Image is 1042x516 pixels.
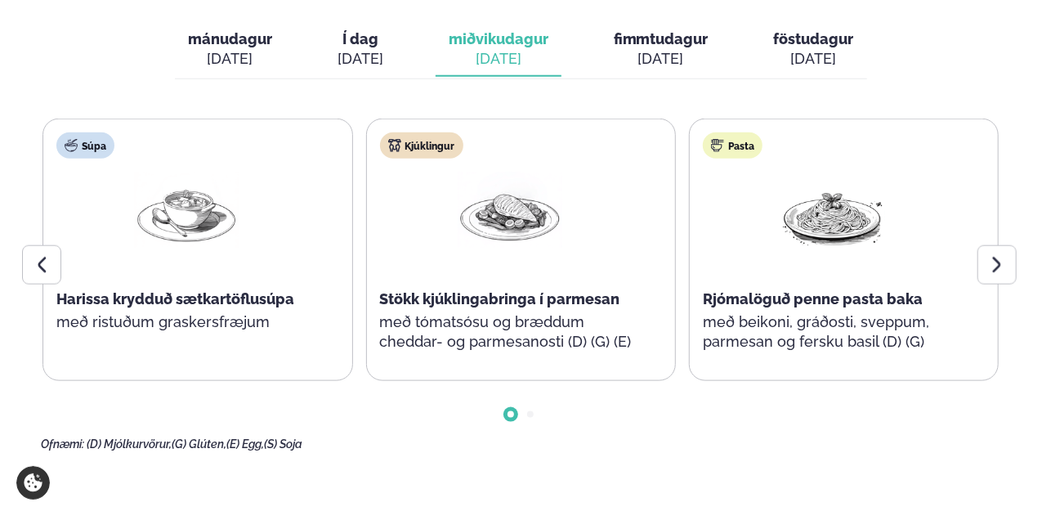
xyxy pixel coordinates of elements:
[56,290,294,307] span: Harissa krydduð sætkartöflusúpa
[324,23,396,77] button: Í dag [DATE]
[41,437,84,451] span: Ofnæmi:
[774,49,854,69] div: [DATE]
[338,29,383,49] span: Í dag
[338,49,383,69] div: [DATE]
[780,172,885,248] img: Spagetti.png
[188,49,272,69] div: [DATE]
[711,139,724,152] img: pasta.svg
[449,30,548,47] span: miðvikudagur
[65,139,78,152] img: soup.svg
[16,466,50,500] a: Cookie settings
[380,132,463,159] div: Kjúklingur
[188,30,272,47] span: mánudagur
[761,23,867,77] button: föstudagur [DATE]
[226,437,264,451] span: (E) Egg,
[614,49,709,69] div: [DATE]
[449,49,548,69] div: [DATE]
[614,30,709,47] span: fimmtudagur
[436,23,561,77] button: miðvikudagur [DATE]
[56,132,114,159] div: Súpa
[380,290,620,307] span: Stökk kjúklingabringa í parmesan
[388,139,401,152] img: chicken.svg
[134,172,239,248] img: Soup.png
[458,172,562,248] img: Chicken-breast.png
[703,290,923,307] span: Rjómalöguð penne pasta baka
[175,23,285,77] button: mánudagur [DATE]
[380,312,640,352] p: með tómatsósu og bræddum cheddar- og parmesanosti (D) (G) (E)
[56,312,316,332] p: með ristuðum graskersfræjum
[703,132,762,159] div: Pasta
[774,30,854,47] span: föstudagur
[264,437,302,451] span: (S) Soja
[703,312,963,352] p: með beikoni, gráðosti, sveppum, parmesan og fersku basil (D) (G)
[87,437,172,451] span: (D) Mjólkurvörur,
[508,411,514,418] span: Go to slide 1
[527,411,534,418] span: Go to slide 2
[601,23,722,77] button: fimmtudagur [DATE]
[172,437,226,451] span: (G) Glúten,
